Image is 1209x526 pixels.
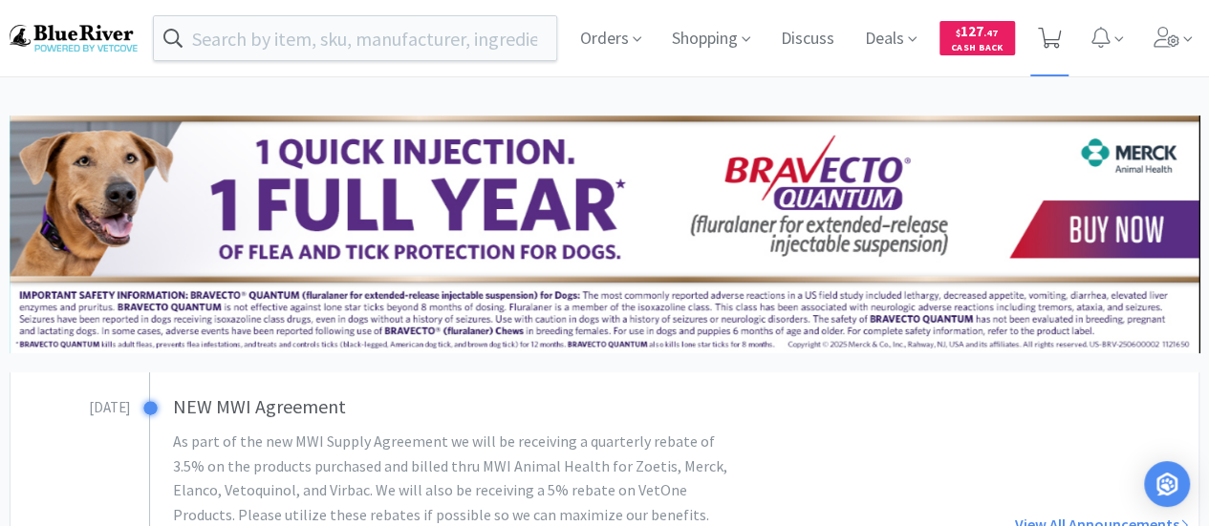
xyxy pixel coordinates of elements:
span: $ [956,27,961,39]
h3: [DATE] [11,391,130,419]
a: Discuss [773,31,842,48]
h3: NEW MWI Agreement [173,391,803,422]
div: Open Intercom Messenger [1144,461,1190,507]
a: $127.47Cash Back [939,12,1015,64]
span: 127 [956,22,998,40]
img: b17b0d86f29542b49a2f66beb9ff811a.png [10,25,138,51]
img: 3ffb5edee65b4d9ab6d7b0afa510b01f.jpg [10,116,1199,353]
input: Search by item, sku, manufacturer, ingredient, size... [154,16,556,60]
span: . 47 [983,27,998,39]
span: Cash Back [951,43,1004,55]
